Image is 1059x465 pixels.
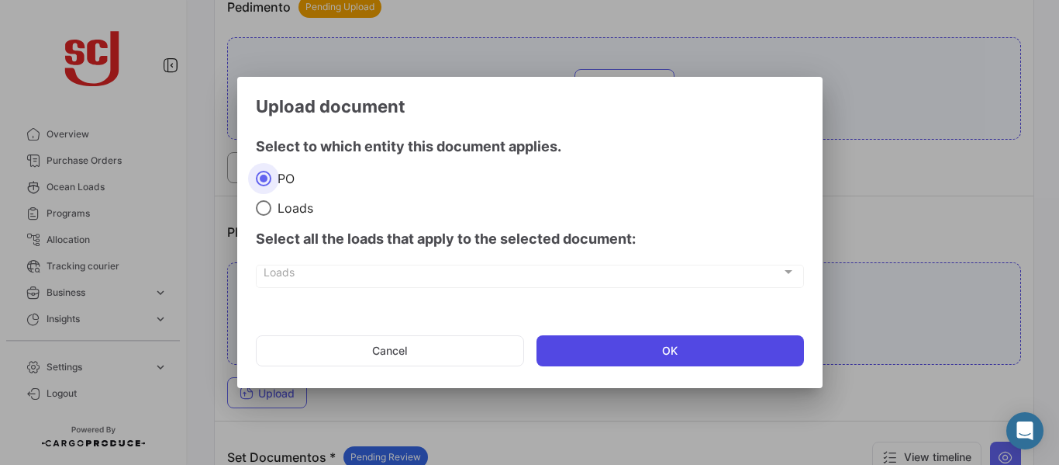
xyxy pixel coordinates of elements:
div: Abrir Intercom Messenger [1006,412,1043,449]
button: OK [536,335,804,366]
span: Loads [264,269,781,282]
h4: Select all the loads that apply to the selected document: [256,228,804,250]
h3: Upload document [256,95,804,117]
span: PO [271,171,295,186]
button: Cancel [256,335,525,366]
h4: Select to which entity this document applies. [256,136,804,158]
span: Loads [271,200,313,216]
